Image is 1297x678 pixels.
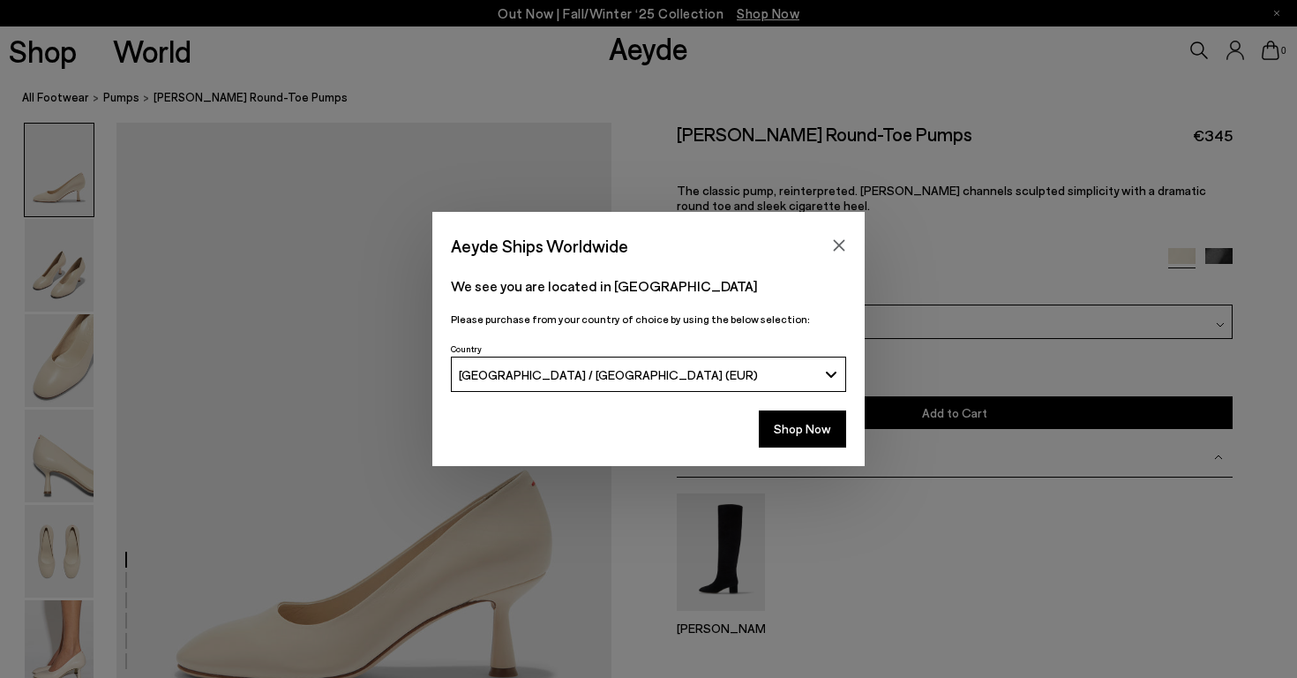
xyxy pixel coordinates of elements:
[826,232,852,259] button: Close
[451,343,482,354] span: Country
[759,411,846,448] button: Shop Now
[451,275,846,297] p: We see you are located in [GEOGRAPHIC_DATA]
[459,367,758,382] span: [GEOGRAPHIC_DATA] / [GEOGRAPHIC_DATA] (EUR)
[451,230,628,261] span: Aeyde Ships Worldwide
[451,311,846,328] p: Please purchase from your country of choice by using the below selection:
